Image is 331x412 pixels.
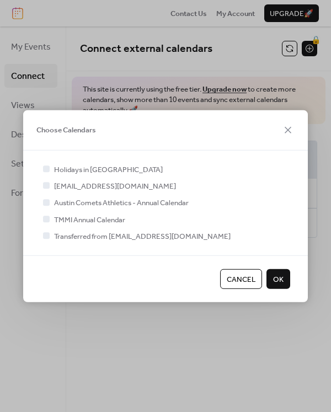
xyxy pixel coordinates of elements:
[36,125,96,136] span: Choose Calendars
[54,231,231,242] span: Transferred from [EMAIL_ADDRESS][DOMAIN_NAME]
[227,274,255,285] span: Cancel
[220,269,262,288] button: Cancel
[273,274,284,285] span: OK
[266,269,290,288] button: OK
[54,215,125,226] span: TMMI Annual Calendar
[54,197,189,208] span: Austin Comets Athletics - Annual Calendar
[54,164,163,175] span: Holidays in [GEOGRAPHIC_DATA]
[54,181,176,192] span: [EMAIL_ADDRESS][DOMAIN_NAME]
